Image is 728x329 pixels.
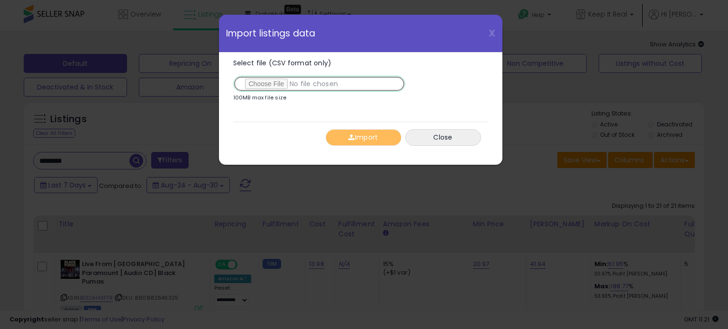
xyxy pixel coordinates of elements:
[489,27,495,40] span: X
[405,129,481,146] button: Close
[233,58,332,68] span: Select file (CSV format only)
[233,95,287,100] p: 100MB max file size
[226,29,316,38] span: Import listings data
[326,129,401,146] button: Import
